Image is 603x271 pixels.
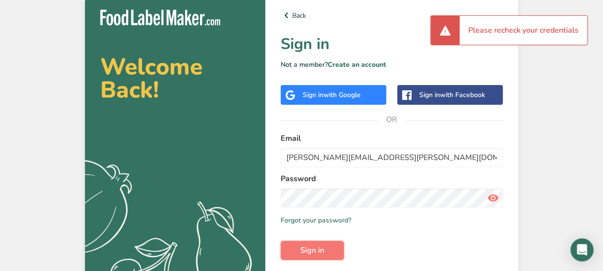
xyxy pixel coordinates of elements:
label: Email [281,133,503,144]
button: Sign in [281,241,344,260]
div: Please recheck your credentials [460,16,587,45]
input: Enter Your Email [281,148,503,167]
a: Create an account [328,60,386,69]
span: with Facebook [440,90,485,99]
p: Not a member? [281,60,503,70]
span: Sign in [300,245,324,256]
div: Sign in [419,90,485,100]
a: Forgot your password? [281,215,351,225]
h1: Sign in [281,33,503,56]
h2: Welcome Back! [100,55,250,101]
span: OR [378,105,406,134]
img: Food Label Maker [100,10,220,25]
a: Back [281,10,503,21]
label: Password [281,173,503,185]
div: Open Intercom Messenger [570,238,593,261]
span: with Google [323,90,361,99]
div: Sign in [303,90,361,100]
